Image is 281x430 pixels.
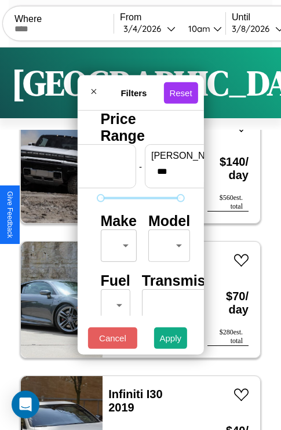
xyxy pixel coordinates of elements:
[120,23,179,35] button: 3/4/2026
[108,388,162,414] a: Infiniti I30 2019
[14,14,114,24] label: Where
[183,23,213,34] div: 10am
[31,151,130,161] label: min price
[104,88,163,97] h4: Filters
[148,213,190,229] h4: Model
[12,391,39,418] div: Open Intercom Messenger
[207,194,249,212] div: $ 560 est. total
[151,151,250,161] label: [PERSON_NAME]
[142,272,235,289] h4: Transmission
[100,213,137,229] h4: Make
[88,327,137,349] button: Cancel
[154,327,188,349] button: Apply
[232,23,275,34] div: 3 / 8 / 2026
[207,328,249,346] div: $ 280 est. total
[163,82,198,103] button: Reset
[100,272,130,289] h4: Fuel
[139,158,142,174] p: -
[100,111,180,144] h4: Price Range
[123,23,167,34] div: 3 / 4 / 2026
[207,278,249,328] h3: $ 70 / day
[120,12,225,23] label: From
[207,144,249,194] h3: $ 140 / day
[179,23,225,35] button: 10am
[6,191,14,238] div: Give Feedback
